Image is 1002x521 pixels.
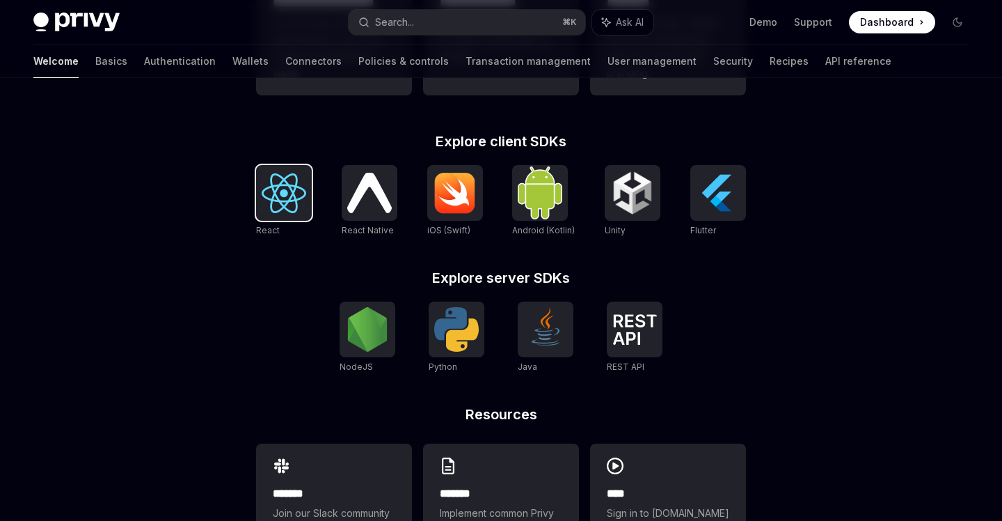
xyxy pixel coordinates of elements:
[713,45,753,78] a: Security
[433,172,477,214] img: iOS (Swift)
[95,45,127,78] a: Basics
[375,14,414,31] div: Search...
[512,165,575,238] a: Android (Kotlin)Android (Kotlin)
[358,45,449,78] a: Policies & controls
[262,173,306,213] img: React
[256,165,312,238] a: ReactReact
[794,15,832,29] a: Support
[612,314,657,345] img: REST API
[749,15,777,29] a: Demo
[256,407,746,421] h2: Resources
[605,165,660,238] a: UnityUnity
[33,13,120,32] img: dark logo
[256,134,746,148] h2: Explore client SDKs
[607,302,662,374] a: REST APIREST API
[429,361,457,372] span: Python
[770,45,809,78] a: Recipes
[256,271,746,285] h2: Explore server SDKs
[523,307,568,352] img: Java
[518,166,562,219] img: Android (Kotlin)
[434,307,479,352] img: Python
[340,361,373,372] span: NodeJS
[345,307,390,352] img: NodeJS
[616,15,644,29] span: Ask AI
[518,361,537,372] span: Java
[562,17,577,28] span: ⌘ K
[607,45,697,78] a: User management
[427,225,470,235] span: iOS (Swift)
[340,302,395,374] a: NodeJSNodeJS
[33,45,79,78] a: Welcome
[690,225,716,235] span: Flutter
[232,45,269,78] a: Wallets
[347,173,392,212] img: React Native
[592,10,653,35] button: Ask AI
[342,225,394,235] span: React Native
[256,225,280,235] span: React
[825,45,891,78] a: API reference
[860,15,914,29] span: Dashboard
[466,45,591,78] a: Transaction management
[607,361,644,372] span: REST API
[946,11,969,33] button: Toggle dark mode
[696,171,740,215] img: Flutter
[518,302,573,374] a: JavaJava
[849,11,935,33] a: Dashboard
[427,165,483,238] a: iOS (Swift)iOS (Swift)
[610,171,655,215] img: Unity
[349,10,584,35] button: Search...⌘K
[690,165,746,238] a: FlutterFlutter
[512,225,575,235] span: Android (Kotlin)
[429,302,484,374] a: PythonPython
[342,165,397,238] a: React NativeReact Native
[285,45,342,78] a: Connectors
[144,45,216,78] a: Authentication
[605,225,626,235] span: Unity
